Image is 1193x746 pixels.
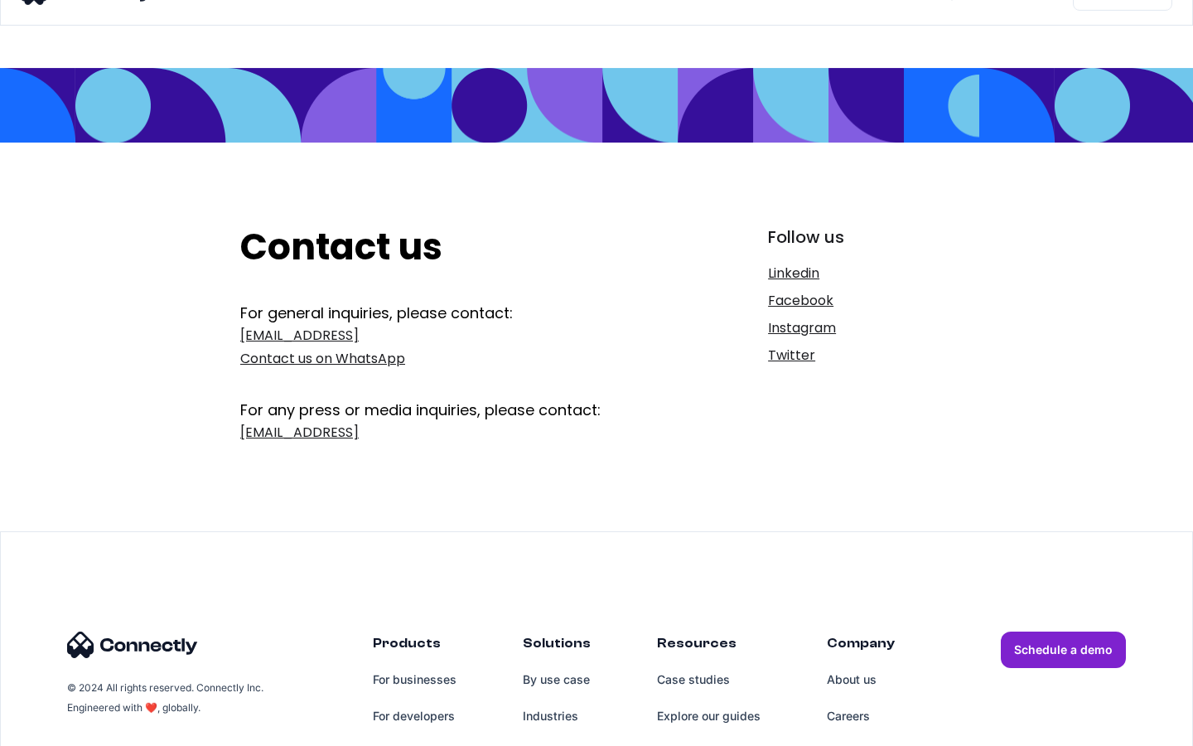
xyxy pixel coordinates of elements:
aside: Language selected: English [17,717,99,740]
ul: Language list [33,717,99,740]
h2: Contact us [240,225,660,269]
a: Case studies [657,661,761,698]
div: For general inquiries, please contact: [240,303,660,324]
img: Connectly Logo [67,632,198,658]
a: Industries [523,698,591,734]
a: Twitter [768,344,953,367]
a: [EMAIL_ADDRESS]Contact us on WhatsApp [240,324,660,371]
div: Solutions [523,632,591,661]
a: About us [827,661,895,698]
a: For businesses [373,661,456,698]
div: Products [373,632,456,661]
div: Resources [657,632,761,661]
a: Careers [827,698,895,734]
a: Instagram [768,317,953,340]
div: © 2024 All rights reserved. Connectly Inc. Engineered with ❤️, globally. [67,678,266,718]
div: Follow us [768,225,953,249]
a: Linkedin [768,262,953,285]
a: By use case [523,661,591,698]
a: For developers [373,698,456,734]
div: Company [827,632,895,661]
div: For any press or media inquiries, please contact: [240,375,660,421]
a: [EMAIL_ADDRESS] [240,421,660,444]
form: Get In Touch Form [240,303,660,448]
a: Explore our guides [657,698,761,734]
a: Facebook [768,289,953,312]
a: Schedule a demo [1001,632,1126,668]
